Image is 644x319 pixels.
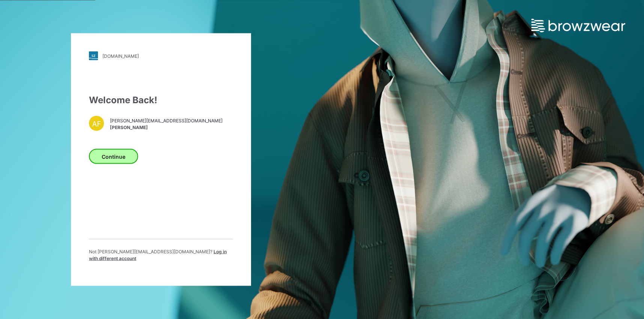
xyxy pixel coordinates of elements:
[89,149,138,164] button: Continue
[89,51,233,60] a: [DOMAIN_NAME]
[89,116,104,131] div: AF
[89,93,233,107] div: Welcome Back!
[110,117,223,124] span: [PERSON_NAME][EMAIL_ADDRESS][DOMAIN_NAME]
[102,53,139,59] div: [DOMAIN_NAME]
[89,51,98,60] img: stylezone-logo.562084cfcfab977791bfbf7441f1a819.svg
[89,248,233,262] p: Not [PERSON_NAME][EMAIL_ADDRESS][DOMAIN_NAME] ?
[110,124,223,131] span: [PERSON_NAME]
[531,19,625,32] img: browzwear-logo.e42bd6dac1945053ebaf764b6aa21510.svg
